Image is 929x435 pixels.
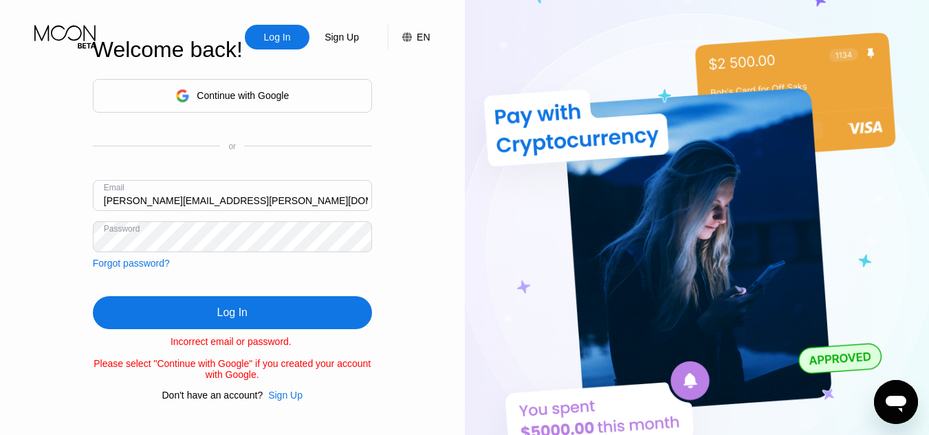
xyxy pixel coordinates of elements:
[93,37,372,63] div: Welcome back!
[228,142,236,151] div: or
[93,79,372,113] div: Continue with Google
[197,90,289,101] div: Continue with Google
[93,296,372,329] div: Log In
[388,25,430,49] div: EN
[104,183,124,192] div: Email
[323,30,360,44] div: Sign Up
[93,258,170,269] div: Forgot password?
[874,380,918,424] iframe: Button to launch messaging window
[268,390,303,401] div: Sign Up
[263,30,292,44] div: Log In
[104,224,140,234] div: Password
[245,25,309,49] div: Log In
[162,390,263,401] div: Don't have an account?
[309,25,374,49] div: Sign Up
[217,306,248,320] div: Log In
[93,336,372,380] div: Incorrect email or password. Please select "Continue with Google" if you created your account wit...
[417,32,430,43] div: EN
[263,390,303,401] div: Sign Up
